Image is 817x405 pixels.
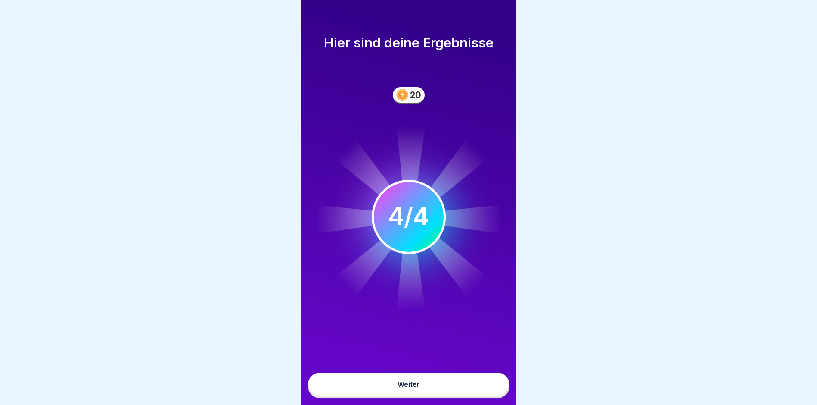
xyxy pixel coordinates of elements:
[388,202,404,231] div: 4
[410,90,421,100] div: 20
[324,35,494,50] h1: Hier sind deine Ergebnisse
[308,373,509,396] button: Weiter
[398,380,420,388] div: Weiter
[388,202,429,231] div: / 4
